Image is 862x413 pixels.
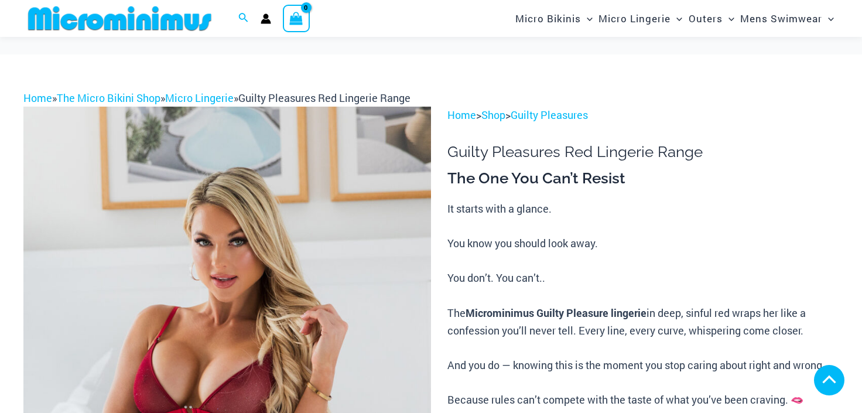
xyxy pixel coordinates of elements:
p: It starts with a glance. You know you should look away. You don’t. You can’t.. The in deep, sinfu... [447,200,839,409]
b: Microminimus Guilty Pleasure lingerie [466,306,646,320]
a: The Micro Bikini Shop [57,91,160,105]
a: Mens SwimwearMenu ToggleMenu Toggle [737,4,837,33]
span: Menu Toggle [822,4,834,33]
a: Account icon link [261,13,271,24]
a: Micro LingerieMenu ToggleMenu Toggle [596,4,685,33]
span: Menu Toggle [581,4,593,33]
a: OutersMenu ToggleMenu Toggle [686,4,737,33]
a: View Shopping Cart, empty [283,5,310,32]
span: Micro Lingerie [598,4,671,33]
span: Mens Swimwear [740,4,822,33]
span: Menu Toggle [723,4,734,33]
span: Menu Toggle [671,4,682,33]
a: Micro BikinisMenu ToggleMenu Toggle [512,4,596,33]
a: Guilty Pleasures [511,108,588,122]
a: Home [23,91,52,105]
span: Micro Bikinis [515,4,581,33]
h1: Guilty Pleasures Red Lingerie Range [447,143,839,161]
img: MM SHOP LOGO FLAT [23,5,216,32]
span: Outers [689,4,723,33]
a: Home [447,108,476,122]
h3: The One You Can’t Resist [447,169,839,189]
span: » » » [23,91,411,105]
a: Micro Lingerie [165,91,234,105]
p: > > [447,107,839,124]
a: Shop [481,108,505,122]
span: Guilty Pleasures Red Lingerie Range [238,91,411,105]
a: Search icon link [238,11,249,26]
nav: Site Navigation [511,2,839,35]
